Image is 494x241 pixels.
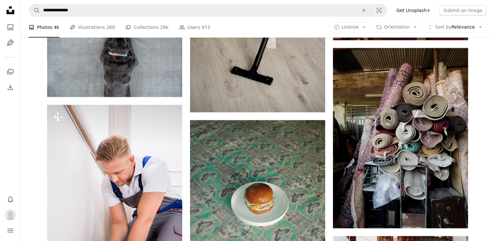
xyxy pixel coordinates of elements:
a: brown bread on white ceramic plate [190,202,325,208]
button: Orientation [373,22,421,32]
a: Users 973 [179,17,210,38]
button: Menu [4,224,17,237]
button: Search Unsplash [29,4,40,17]
span: Relevance [435,24,475,31]
a: Photos [4,21,17,34]
a: Download History [4,81,17,94]
span: 973 [202,24,210,31]
button: Profile [4,209,17,222]
button: Visual search [371,4,387,17]
img: Avatar of user Michael Kinar [5,210,16,220]
form: Find visuals sitewide [29,4,387,17]
a: pile of rugs [333,135,468,141]
span: License [342,24,359,30]
button: Clear [357,4,371,17]
span: 26k [160,24,169,31]
span: Sort by [435,24,451,30]
button: Sort byRelevance [424,22,486,32]
a: Illustrations [4,36,17,49]
img: pile of rugs [333,48,468,228]
a: black short coat medium sized dog lying on grey and white stripe textile [47,44,182,49]
a: Get Unsplash+ [392,5,434,16]
a: Collections 26k [125,17,169,38]
span: 260 [106,24,115,31]
span: Orientation [384,24,410,30]
a: Illustrations 260 [70,17,115,38]
button: License [330,22,370,32]
a: Collections [4,65,17,78]
button: Submit an image [439,5,486,16]
button: Notifications [4,193,17,206]
a: Close-up Of A Handyman Cutting And Installing Carpet With Cutter [47,203,182,209]
a: Home — Unsplash [4,4,17,18]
